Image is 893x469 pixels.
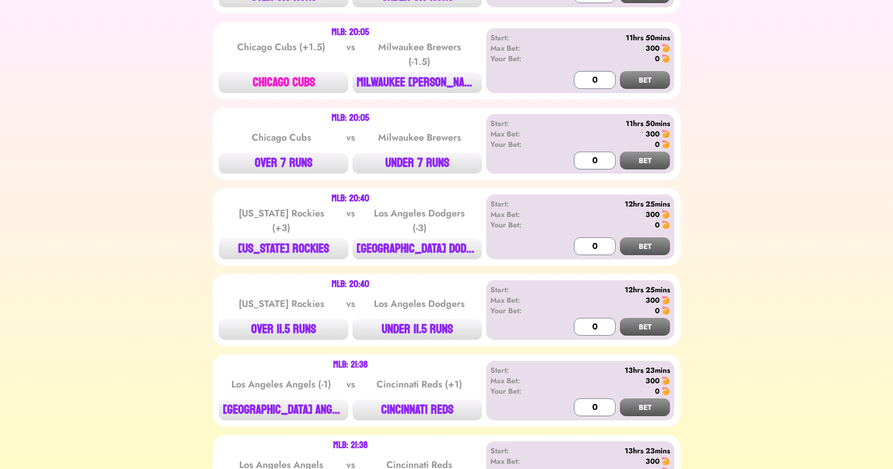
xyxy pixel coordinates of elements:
div: Your Bet: [490,53,550,64]
div: Max Bet: [490,456,550,466]
img: 🍤 [662,210,670,219]
div: Start: [490,199,550,209]
div: 300 [645,295,660,305]
div: 13hrs 23mins [550,445,670,456]
button: OVER 11.5 RUNS [219,319,348,340]
div: vs [344,130,357,145]
div: Start: [490,445,550,456]
div: [US_STATE] Rockies [229,296,334,311]
div: Milwaukee Brewers (-1.5) [367,40,472,69]
div: Start: [490,118,550,129]
div: Start: [490,365,550,375]
div: 0 [655,305,660,316]
div: Max Bet: [490,129,550,139]
div: Start: [490,32,550,43]
button: CINCINNATI REDS [352,399,482,420]
button: [US_STATE] ROCKIES [219,238,348,259]
button: BET [620,152,670,169]
div: Los Angeles Dodgers [367,296,472,311]
div: 0 [655,386,660,396]
div: Max Bet: [490,209,550,220]
div: vs [344,40,357,69]
div: vs [344,206,357,235]
button: CHICAGO CUBS [219,72,348,93]
div: MLB: 21:38 [333,441,368,450]
img: 🍤 [662,296,670,304]
div: 12hrs 25mins [550,284,670,295]
div: 0 [655,220,660,230]
div: 0 [655,139,660,150]
button: [GEOGRAPHIC_DATA] DODG... [352,238,482,259]
button: OVER 7 RUNS [219,153,348,174]
div: 300 [645,129,660,139]
div: MLB: 20:05 [332,28,369,37]
img: 🍤 [662,306,670,315]
div: MLB: 20:40 [332,280,369,289]
div: 300 [645,43,660,53]
button: UNDER 11.5 RUNS [352,319,482,340]
div: vs [344,377,357,392]
div: Start: [490,284,550,295]
div: Your Bet: [490,305,550,316]
img: 🍤 [662,376,670,385]
div: 11hrs 50mins [550,32,670,43]
div: Chicago Cubs [229,130,334,145]
div: 300 [645,456,660,466]
div: Los Angeles Dodgers (-3) [367,206,472,235]
img: 🍤 [662,44,670,52]
img: 🍤 [662,54,670,63]
div: 13hrs 23mins [550,365,670,375]
button: [GEOGRAPHIC_DATA] ANGE... [219,399,348,420]
div: [US_STATE] Rockies (+3) [229,206,334,235]
div: Max Bet: [490,43,550,53]
div: MLB: 21:38 [333,361,368,369]
button: BET [620,71,670,89]
div: 300 [645,209,660,220]
button: BET [620,318,670,336]
div: vs [344,296,357,311]
div: Chicago Cubs (+1.5) [229,40,334,69]
div: Max Bet: [490,375,550,386]
div: Your Bet: [490,386,550,396]
div: 300 [645,375,660,386]
div: Your Bet: [490,220,550,230]
button: MILWAUKEE [PERSON_NAME]... [352,72,482,93]
div: 0 [655,53,660,64]
div: 12hrs 25mins [550,199,670,209]
div: 11hrs 50mins [550,118,670,129]
div: Los Angeles Angels (-1) [229,377,334,392]
img: 🍤 [662,457,670,465]
div: MLB: 20:40 [332,195,369,203]
button: BET [620,398,670,416]
button: UNDER 7 RUNS [352,153,482,174]
img: 🍤 [662,140,670,148]
button: BET [620,237,670,255]
img: 🍤 [662,130,670,138]
div: Max Bet: [490,295,550,305]
img: 🍤 [662,387,670,395]
div: MLB: 20:05 [332,114,369,122]
div: Milwaukee Brewers [367,130,472,145]
div: Your Bet: [490,139,550,150]
img: 🍤 [662,221,670,229]
div: Cincinnati Reds (+1) [367,377,472,392]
